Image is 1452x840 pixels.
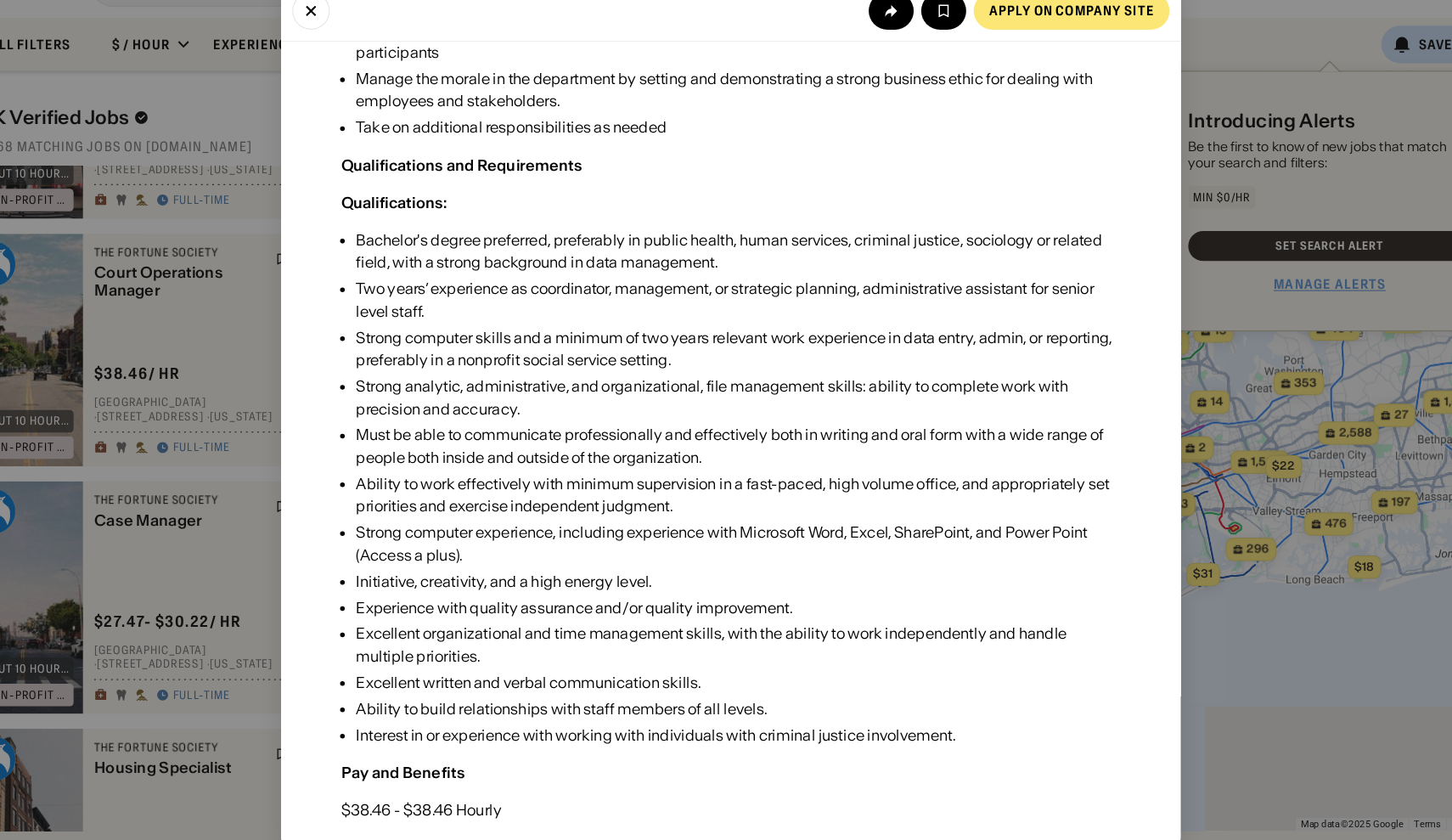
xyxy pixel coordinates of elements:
div: Strong computer skills and a minimum of two years relevant work experience in data entry, admin, ... [386,341,1079,381]
div: Excellent organizational and time management skills, with the ability to work independently and h... [386,609,1079,650]
div: Pay and Benefits [373,736,486,753]
div: Excellent written and verbal communication skills. [386,653,1079,674]
div: Take on additional responsibilities as needed [386,150,1079,171]
div: Bachelor's degree preferred, preferably in public health, human services, criminal justice, socio... [386,252,1079,293]
div: Apply on company site [960,48,1110,60]
div: Strong computer experience, including experience with Microsoft Word, Excel, SharePoint, and Powe... [386,517,1079,558]
div: Manage the morale in the department by setting and demonstrating a strong business ethic for deal... [386,106,1079,147]
div: Qualifications: [373,220,469,237]
div: Ability to work effectively with minimum supervision in a fast-paced, high volume office, and app... [386,473,1079,514]
div: Ability to build relationships with staff members of all levels. [386,677,1079,697]
button: Close [329,37,363,71]
div: Interest in or experience with working with individuals with criminal justice involvement. [386,701,1079,721]
div: Qualifications and Requirements [373,186,592,203]
div: Strong analytic, administrative, and organizational, file management skills: ability to complete ... [386,385,1079,426]
div: Must be able to communicate professionally and effectively both in writing and oral form with a w... [386,429,1079,470]
div: Two years’ experience as coordinator, management, or strategic planning, administrative assistant... [386,296,1079,337]
div: Initiative, creativity, and a high energy level. [386,561,1079,582]
div: Experience with quality assurance and/or quality improvement. [386,585,1079,606]
div: $38.46 - $38.46 Hourly [373,769,519,789]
